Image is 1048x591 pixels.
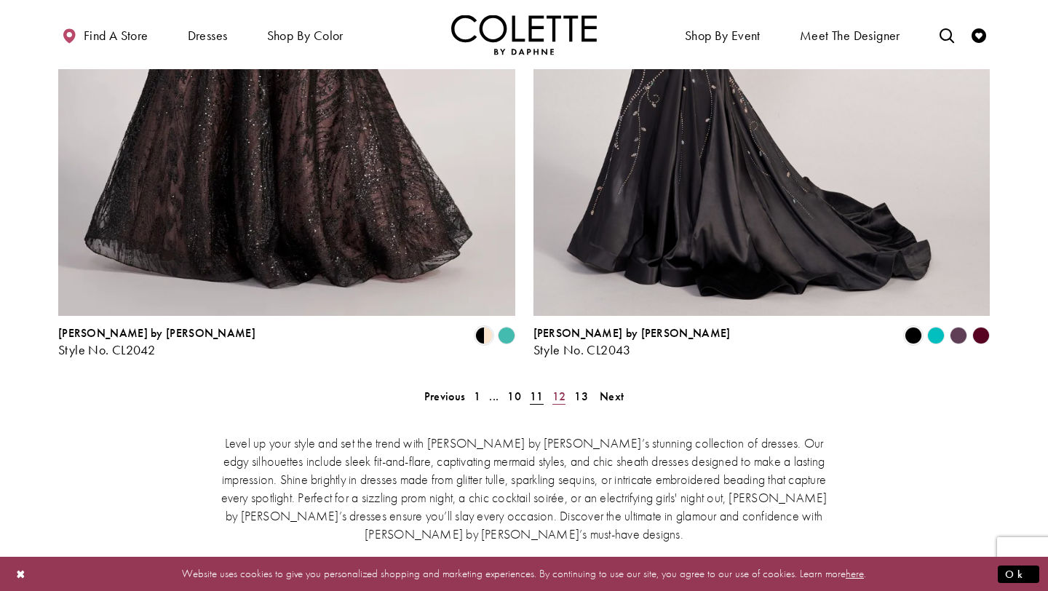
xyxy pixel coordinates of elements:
a: Find a store [58,15,151,55]
a: Meet the designer [796,15,904,55]
span: Style No. CL2043 [533,341,631,358]
span: Shop By Event [685,28,761,43]
a: 13 [570,386,592,407]
span: Shop by color [267,28,344,43]
a: Next Page [595,386,628,407]
span: Shop By Event [681,15,764,55]
span: Meet the designer [800,28,900,43]
p: Website uses cookies to give you personalized shopping and marketing experiences. By continuing t... [105,564,943,584]
span: 11 [530,389,544,404]
span: Dresses [188,28,228,43]
span: Style No. CL2042 [58,341,155,358]
span: [PERSON_NAME] by [PERSON_NAME] [58,325,255,341]
a: Toggle search [936,15,958,55]
span: Current page [525,386,548,407]
div: Colette by Daphne Style No. CL2042 [58,327,255,357]
a: ... [485,386,503,407]
button: Submit Dialog [998,565,1039,583]
i: Black [905,327,922,344]
span: 13 [574,389,588,404]
p: Level up your style and set the trend with [PERSON_NAME] by [PERSON_NAME]’s stunning collection o... [215,434,833,543]
span: [PERSON_NAME] by [PERSON_NAME] [533,325,731,341]
a: Visit Home Page [451,15,597,55]
span: 1 [474,389,480,404]
a: 1 [469,386,485,407]
span: Find a store [84,28,148,43]
div: Colette by Daphne Style No. CL2043 [533,327,731,357]
a: here [846,566,864,581]
span: Dresses [184,15,231,55]
span: 10 [507,389,521,404]
i: Black/Nude [475,327,493,344]
span: Shop by color [263,15,347,55]
a: 12 [548,386,571,407]
i: Jade [927,327,945,344]
span: Next [600,389,624,404]
span: Previous [424,389,465,404]
a: Prev Page [420,386,469,407]
span: 12 [552,389,566,404]
button: Close Dialog [9,561,33,587]
a: Check Wishlist [968,15,990,55]
span: ... [489,389,499,404]
img: Colette by Daphne [451,15,597,55]
i: Turquoise [498,327,515,344]
i: Burgundy [972,327,990,344]
i: Plum [950,327,967,344]
a: 10 [503,386,525,407]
